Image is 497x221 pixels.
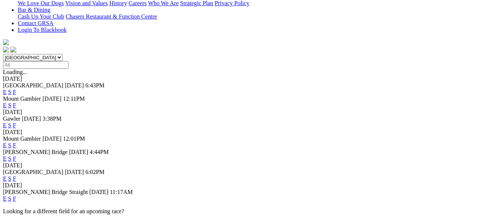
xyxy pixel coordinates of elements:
div: [DATE] [3,76,494,82]
span: Loading... [3,69,27,75]
span: Mount Gambier [3,96,41,102]
a: E [3,175,7,182]
span: 6:43PM [85,82,105,88]
a: S [8,142,11,148]
a: E [3,142,7,148]
span: 12:01PM [63,135,85,142]
span: [DATE] [65,169,84,175]
a: S [8,175,11,182]
span: [DATE] [22,115,41,122]
a: E [3,89,7,95]
span: 6:02PM [85,169,105,175]
a: Chasers Restaurant & Function Centre [66,13,157,20]
a: E [3,102,7,108]
span: 3:38PM [43,115,62,122]
a: F [13,175,16,182]
span: [DATE] [65,82,84,88]
div: [DATE] [3,109,494,115]
span: Mount Gambier [3,135,41,142]
a: S [8,102,11,108]
span: 11:17AM [110,189,133,195]
img: logo-grsa-white.png [3,39,9,45]
span: [PERSON_NAME] Bridge [3,149,68,155]
a: F [13,195,16,202]
a: S [8,155,11,162]
a: E [3,155,7,162]
span: Gawler [3,115,20,122]
a: F [13,142,16,148]
span: [PERSON_NAME] Bridge Straight [3,189,88,195]
div: [DATE] [3,129,494,135]
div: [DATE] [3,162,494,169]
a: F [13,155,16,162]
span: [GEOGRAPHIC_DATA] [3,169,63,175]
a: Cash Up Your Club [18,13,64,20]
p: Looking for a different field for an upcoming race? [3,208,494,215]
span: [DATE] [89,189,108,195]
a: Login To Blackbook [18,27,67,33]
span: [GEOGRAPHIC_DATA] [3,82,63,88]
a: S [8,122,11,128]
a: F [13,102,16,108]
div: Bar & Dining [18,13,494,20]
a: Bar & Dining [18,7,50,13]
a: E [3,122,7,128]
a: F [13,122,16,128]
span: 12:11PM [63,96,85,102]
span: 4:44PM [90,149,109,155]
input: Select date [3,61,68,69]
a: S [8,195,11,202]
span: [DATE] [69,149,88,155]
span: [DATE] [43,135,62,142]
a: Contact GRSA [18,20,53,26]
img: facebook.svg [3,47,9,53]
a: E [3,195,7,202]
img: twitter.svg [10,47,16,53]
span: [DATE] [43,96,62,102]
a: S [8,89,11,95]
div: [DATE] [3,182,494,189]
a: F [13,89,16,95]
